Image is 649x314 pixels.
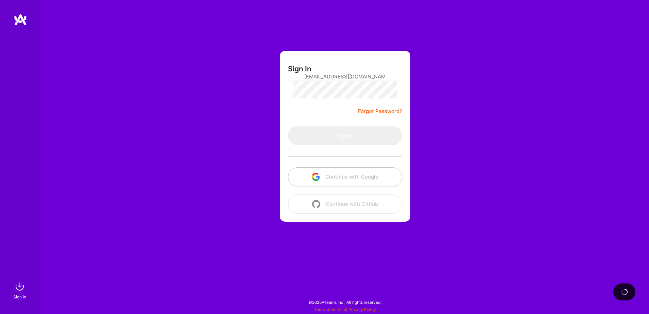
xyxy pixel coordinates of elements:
[41,294,649,311] div: © 2025 ATeams Inc., All rights reserved.
[288,167,402,186] button: Continue with Google
[288,64,311,73] h3: Sign In
[14,14,27,26] img: logo
[348,307,376,312] a: Privacy Policy
[312,200,320,208] img: icon
[621,288,628,296] img: loading
[312,173,320,181] img: icon
[314,307,376,312] span: |
[304,68,386,85] input: Email...
[288,126,402,145] button: Sign In
[14,280,27,300] a: sign inSign In
[314,307,346,312] a: Terms of Service
[358,107,402,115] a: Forgot Password?
[13,293,26,300] div: Sign In
[288,195,402,214] button: Continue with Github
[13,280,27,293] img: sign in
